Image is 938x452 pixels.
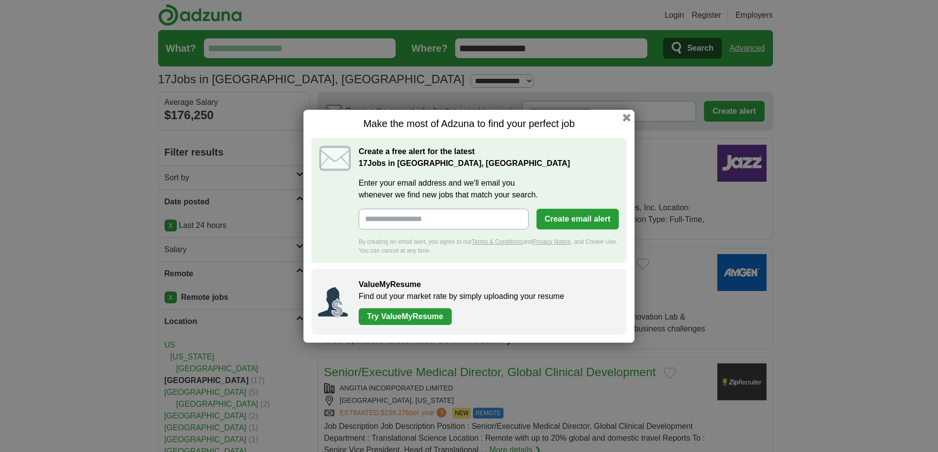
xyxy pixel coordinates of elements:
span: 17 [359,158,368,169]
div: By creating an email alert, you agree to our and , and Cookie Use. You can cancel at any time. [359,237,619,255]
button: Create email alert [536,209,619,229]
h1: Make the most of Adzuna to find your perfect job [311,118,627,130]
h2: ValueMyResume [359,279,617,291]
a: Terms & Conditions [471,238,523,245]
a: Try ValueMyResume [359,308,452,325]
img: icon_email.svg [319,146,351,171]
p: Find out your market rate by simply uploading your resume [359,291,617,302]
label: Enter your email address and we'll email you whenever we find new jobs that match your search. [359,177,619,201]
h2: Create a free alert for the latest [359,146,619,169]
strong: Jobs in [GEOGRAPHIC_DATA], [GEOGRAPHIC_DATA] [359,159,570,167]
a: Privacy Notice [533,238,571,245]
